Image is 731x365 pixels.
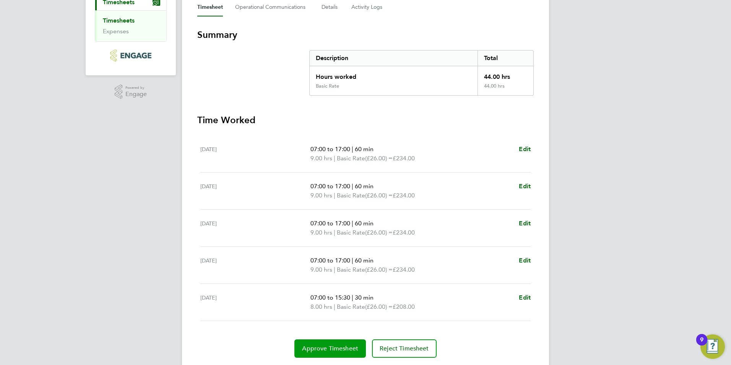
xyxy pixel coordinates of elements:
[478,83,533,95] div: 44.00 hrs
[519,257,531,264] span: Edit
[200,145,310,163] div: [DATE]
[393,229,415,236] span: £234.00
[355,182,374,190] span: 60 min
[200,219,310,237] div: [DATE]
[337,191,365,200] span: Basic Rate
[197,29,534,358] section: Timesheet
[393,155,415,162] span: £234.00
[310,192,332,199] span: 9.00 hrs
[95,10,166,41] div: Timesheets
[310,229,332,236] span: 9.00 hrs
[355,294,374,301] span: 30 min
[310,155,332,162] span: 9.00 hrs
[310,66,478,83] div: Hours worked
[309,50,534,96] div: Summary
[393,303,415,310] span: £208.00
[352,182,353,190] span: |
[310,266,332,273] span: 9.00 hrs
[352,294,353,301] span: |
[125,91,147,98] span: Engage
[380,345,429,352] span: Reject Timesheet
[352,257,353,264] span: |
[352,220,353,227] span: |
[334,266,335,273] span: |
[316,83,339,89] div: Basic Rate
[365,303,393,310] span: (£26.00) =
[334,192,335,199] span: |
[372,339,437,358] button: Reject Timesheet
[365,229,393,236] span: (£26.00) =
[310,51,478,66] div: Description
[519,219,531,228] a: Edit
[334,303,335,310] span: |
[103,28,129,35] a: Expenses
[365,192,393,199] span: (£26.00) =
[355,220,374,227] span: 60 min
[337,228,365,237] span: Basic Rate
[519,145,531,153] span: Edit
[200,293,310,311] div: [DATE]
[519,293,531,302] a: Edit
[393,192,415,199] span: £234.00
[197,29,534,41] h3: Summary
[95,49,167,62] a: Go to home page
[294,339,366,358] button: Approve Timesheet
[519,220,531,227] span: Edit
[355,257,374,264] span: 60 min
[200,182,310,200] div: [DATE]
[365,266,393,273] span: (£26.00) =
[310,220,350,227] span: 07:00 to 17:00
[125,85,147,91] span: Powered by
[337,154,365,163] span: Basic Rate
[700,334,725,359] button: Open Resource Center, 9 new notifications
[519,294,531,301] span: Edit
[337,265,365,274] span: Basic Rate
[519,182,531,191] a: Edit
[519,256,531,265] a: Edit
[197,114,534,126] h3: Time Worked
[200,256,310,274] div: [DATE]
[700,340,703,350] div: 9
[365,155,393,162] span: (£26.00) =
[310,257,350,264] span: 07:00 to 17:00
[334,155,335,162] span: |
[478,51,533,66] div: Total
[302,345,358,352] span: Approve Timesheet
[110,49,151,62] img: bandk-logo-retina.png
[334,229,335,236] span: |
[310,182,350,190] span: 07:00 to 17:00
[355,145,374,153] span: 60 min
[310,303,332,310] span: 8.00 hrs
[393,266,415,273] span: £234.00
[519,145,531,154] a: Edit
[103,17,135,24] a: Timesheets
[337,302,365,311] span: Basic Rate
[310,145,350,153] span: 07:00 to 17:00
[519,182,531,190] span: Edit
[478,66,533,83] div: 44.00 hrs
[310,294,350,301] span: 07:00 to 15:30
[115,85,147,99] a: Powered byEngage
[352,145,353,153] span: |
